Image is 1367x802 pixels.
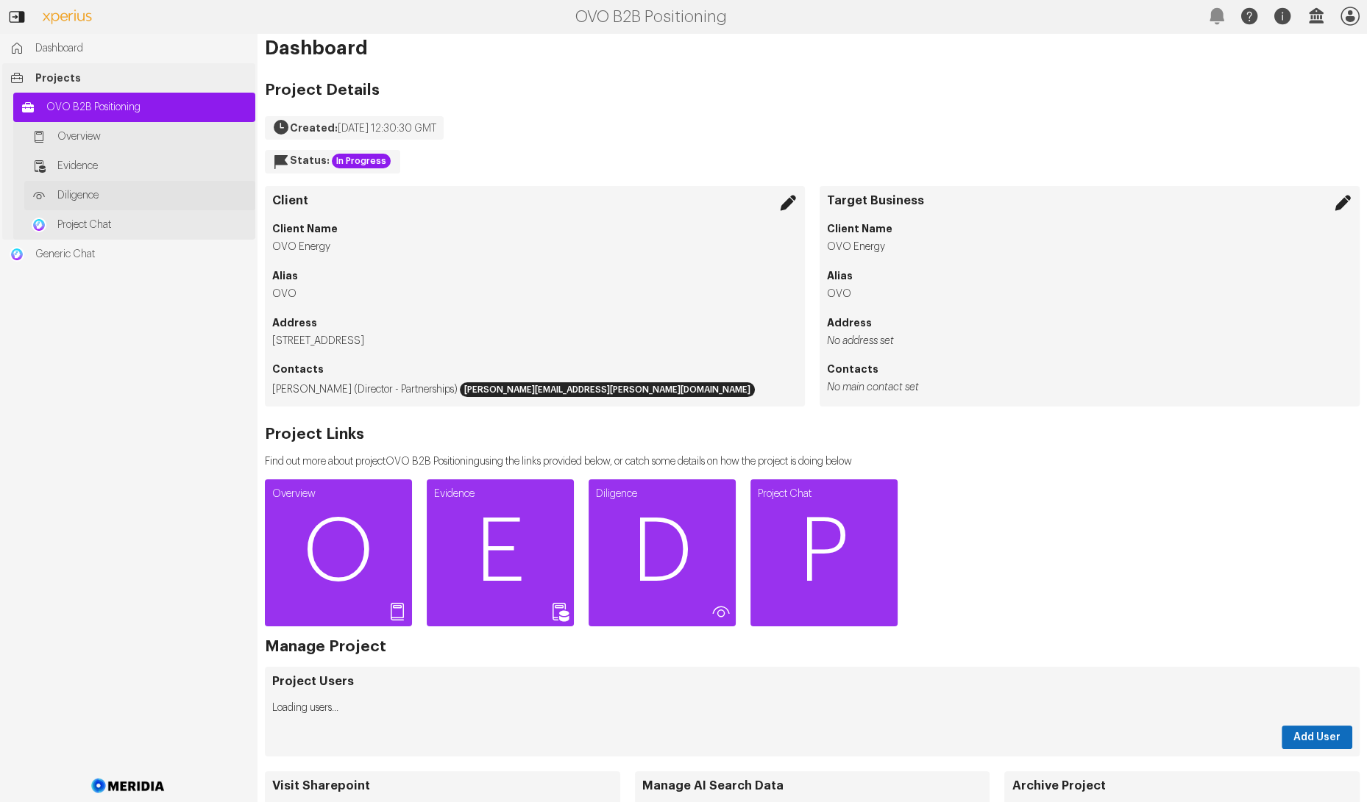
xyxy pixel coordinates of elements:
[272,287,798,301] li: OVO
[24,181,255,210] a: Diligence
[272,334,798,348] li: [STREET_ADDRESS]
[272,701,1352,715] p: Loading users...
[589,509,736,597] span: D
[272,674,1352,689] h3: Project Users
[2,34,255,63] a: Dashboard
[57,159,248,173] span: Evidence
[272,240,798,254] li: OVO Energy
[827,268,1352,283] h4: Alias
[272,221,798,236] h4: Client Name
[272,362,798,376] h4: Contacts
[272,380,798,399] li: [PERSON_NAME] (Director - Partnerships)
[24,122,255,151] a: Overview
[265,640,386,654] h2: Manage Project
[642,778,983,793] h3: Manage AI Search Data
[827,362,1352,376] h4: Contacts
[13,93,255,122] a: OVO B2B Positioning
[265,454,852,469] p: Find out more about project OVO B2B Positioning using the links provided below, or catch some det...
[265,427,852,442] h2: Project Links
[1282,726,1352,749] button: Add User
[1012,778,1352,793] h3: Archive Project
[265,83,444,98] h2: Project Details
[89,770,168,802] img: Meridia Logo
[290,155,330,165] strong: Status:
[827,336,894,346] i: No address set
[24,151,255,181] a: Evidence
[338,123,436,134] span: [DATE] 12:30:30 GMT
[272,778,613,793] h3: Visit Sharepoint
[265,41,1360,56] h1: Dashboard
[427,509,574,597] span: E
[427,479,574,626] a: EvidenceE
[272,268,798,283] h4: Alias
[272,118,290,136] svg: Created On
[265,479,412,626] a: OverviewO
[332,154,391,168] div: In Progress
[827,193,1352,208] h3: Target Business
[750,509,898,597] span: P
[827,221,1352,236] h4: Client Name
[57,188,248,203] span: Diligence
[827,315,1352,330] h4: Address
[57,129,248,144] span: Overview
[290,123,338,133] strong: Created:
[827,240,1352,254] li: OVO Energy
[827,382,919,393] i: No main contact set
[35,71,248,85] span: Projects
[2,240,255,269] a: Generic ChatGeneric Chat
[35,41,248,56] span: Dashboard
[827,287,1352,301] li: OVO
[272,193,798,208] h3: Client
[35,247,248,262] span: Generic Chat
[24,210,255,240] a: Project ChatProject Chat
[272,315,798,330] h4: Address
[460,382,755,397] div: [PERSON_NAME][EMAIL_ADDRESS][PERSON_NAME][DOMAIN_NAME]
[265,509,412,597] span: O
[750,479,898,626] a: Project ChatP
[32,218,46,232] img: Project Chat
[589,479,736,626] a: DiligenceD
[57,218,248,232] span: Project Chat
[10,247,24,262] img: Generic Chat
[2,63,255,93] a: Projects
[34,4,102,30] img: Customer Logo
[46,100,248,115] span: OVO B2B Positioning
